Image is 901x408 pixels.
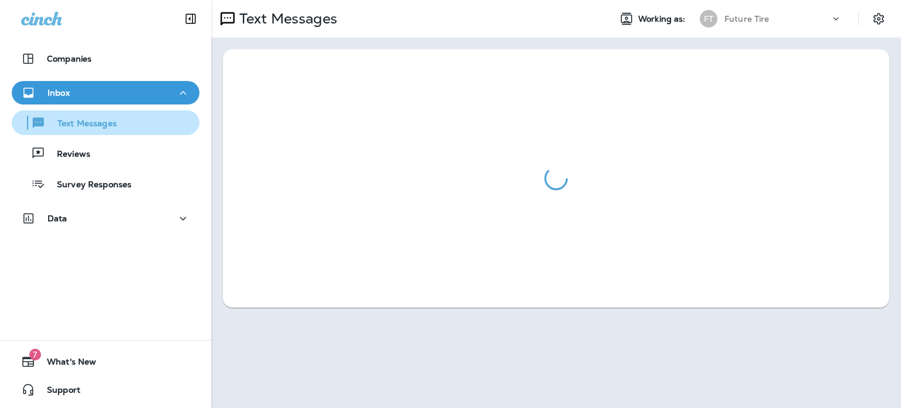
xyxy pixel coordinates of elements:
[12,378,199,402] button: Support
[12,47,199,70] button: Companies
[48,214,67,223] p: Data
[45,180,131,191] p: Survey Responses
[868,8,889,29] button: Settings
[235,10,337,28] p: Text Messages
[638,14,688,24] span: Working as:
[12,141,199,166] button: Reviews
[12,81,199,104] button: Inbox
[12,207,199,230] button: Data
[45,149,90,160] p: Reviews
[35,357,96,371] span: What's New
[35,385,80,399] span: Support
[174,7,207,31] button: Collapse Sidebar
[724,14,770,23] p: Future Tire
[12,350,199,373] button: 7What's New
[48,88,70,97] p: Inbox
[12,110,199,135] button: Text Messages
[29,349,41,360] span: 7
[700,10,717,28] div: FT
[47,54,92,63] p: Companies
[12,171,199,196] button: Survey Responses
[46,119,117,130] p: Text Messages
